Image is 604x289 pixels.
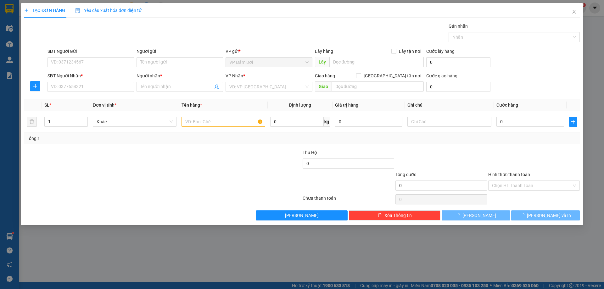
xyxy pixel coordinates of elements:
[226,48,312,55] div: VP gửi
[569,117,577,127] button: plus
[230,58,309,67] span: VP Đầm Dơi
[303,150,317,155] span: Thu Hộ
[408,117,491,127] input: Ghi Chú
[396,48,424,55] span: Lấy tận nơi
[44,103,49,108] span: SL
[512,210,580,220] button: [PERSON_NAME] và In
[488,172,530,177] label: Hình thức thanh toán
[24,8,65,13] span: TẠO ĐƠN HÀNG
[182,103,202,108] span: Tên hàng
[324,117,330,127] span: kg
[361,72,424,79] span: [GEOGRAPHIC_DATA] tận nơi
[315,81,332,92] span: Giao
[384,212,412,219] span: Xóa Thông tin
[569,119,577,124] span: plus
[335,103,358,108] span: Giá trị hàng
[315,49,333,54] span: Lấy hàng
[97,117,173,126] span: Khác
[335,117,403,127] input: 0
[137,48,223,55] div: Người gửi
[395,172,416,177] span: Tổng cước
[329,57,424,67] input: Dọc đường
[30,81,40,91] button: plus
[332,81,424,92] input: Dọc đường
[93,103,116,108] span: Đơn vị tính
[442,210,510,220] button: [PERSON_NAME]
[215,84,220,89] span: user-add
[289,103,311,108] span: Định lượng
[226,73,243,78] span: VP Nhận
[315,57,329,67] span: Lấy
[256,210,348,220] button: [PERSON_NAME]
[349,210,441,220] button: deleteXóa Thông tin
[31,84,40,89] span: plus
[75,8,80,13] img: icon
[48,72,134,79] div: SĐT Người Nhận
[137,72,223,79] div: Người nhận
[456,213,463,217] span: loading
[520,213,527,217] span: loading
[27,117,37,127] button: delete
[315,73,335,78] span: Giao hàng
[463,212,496,219] span: [PERSON_NAME]
[405,99,494,111] th: Ghi chú
[24,8,29,13] span: plus
[48,48,134,55] div: SĐT Người Gửi
[565,3,583,21] button: Close
[302,195,395,206] div: Chưa thanh toán
[27,135,233,142] div: Tổng: 1
[426,73,457,78] label: Cước giao hàng
[75,8,142,13] span: Yêu cầu xuất hóa đơn điện tử
[426,57,490,67] input: Cước lấy hàng
[182,117,265,127] input: VD: Bàn, Ghế
[426,82,490,92] input: Cước giao hàng
[527,212,571,219] span: [PERSON_NAME] và In
[285,212,319,219] span: [PERSON_NAME]
[377,213,382,218] span: delete
[426,49,455,54] label: Cước lấy hàng
[496,103,518,108] span: Cước hàng
[449,24,468,29] label: Gán nhãn
[572,9,577,14] span: close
